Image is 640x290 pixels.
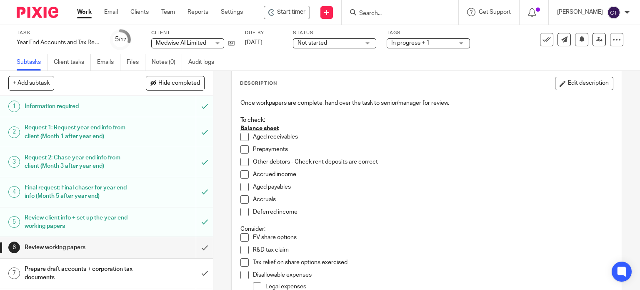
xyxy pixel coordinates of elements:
[8,216,20,228] div: 5
[245,30,282,36] label: Due by
[253,145,613,154] p: Prepayments
[253,183,613,191] p: Aged payables
[358,10,433,18] input: Search
[25,100,133,113] h1: Information required
[253,133,613,141] p: Aged receivables
[8,76,54,90] button: + Add subtask
[8,126,20,138] div: 2
[557,8,603,16] p: [PERSON_NAME]
[253,208,613,216] p: Deferred income
[240,99,613,107] p: Once workpapers are complete, hand over the task to senior/manager for review.
[240,225,613,233] p: Consider:
[479,9,511,15] span: Get Support
[17,54,47,71] a: Subtasks
[240,80,277,87] p: Description
[25,263,133,284] h1: Prepare draft accounts + corporation tax documents
[25,212,133,233] h1: Review client info + set up the year end working papers
[245,40,262,45] span: [DATE]
[119,38,126,42] small: /17
[77,8,92,16] a: Work
[127,54,145,71] a: Files
[146,76,205,90] button: Hide completed
[391,40,430,46] span: In progress + 1
[187,8,208,16] a: Reports
[17,7,58,18] img: Pixie
[152,54,182,71] a: Notes (0)
[8,267,20,279] div: 7
[607,6,620,19] img: svg%3E
[25,182,133,203] h1: Final request: Final chaser for year end info (Month 5 after year end)
[387,30,470,36] label: Tags
[253,258,613,267] p: Tax relief on share options exercised
[8,186,20,198] div: 4
[8,101,20,112] div: 1
[253,170,613,179] p: Accrued income
[221,8,243,16] a: Settings
[115,35,126,44] div: 5
[253,158,613,166] p: Other debtors - Check rent deposits are correct
[555,77,613,90] button: Edit description
[253,246,613,254] p: R&D tax claim
[161,8,175,16] a: Team
[130,8,149,16] a: Clients
[240,116,613,124] p: To check:
[158,80,200,87] span: Hide completed
[277,8,305,17] span: Start timer
[253,195,613,204] p: Accruals
[97,54,120,71] a: Emails
[188,54,220,71] a: Audit logs
[253,271,613,279] p: Disallowable expenses
[8,156,20,168] div: 3
[293,30,376,36] label: Status
[17,38,100,47] div: Year End Accounts and Tax Return
[17,30,100,36] label: Task
[156,40,206,46] span: Medwise AI Limited
[240,126,279,131] u: Balance sheet
[25,151,133,173] h1: Request 2: Chase year end info from client (Month 3 after year end)
[25,241,133,254] h1: Review working papers
[297,40,327,46] span: Not started
[104,8,118,16] a: Email
[25,121,133,143] h1: Request 1: Request year end info from client (Month 1 after year end)
[54,54,91,71] a: Client tasks
[253,233,613,242] p: FV share options
[264,6,310,19] div: Medwise AI Limited - Year End Accounts and Tax Return
[8,242,20,253] div: 6
[151,30,235,36] label: Client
